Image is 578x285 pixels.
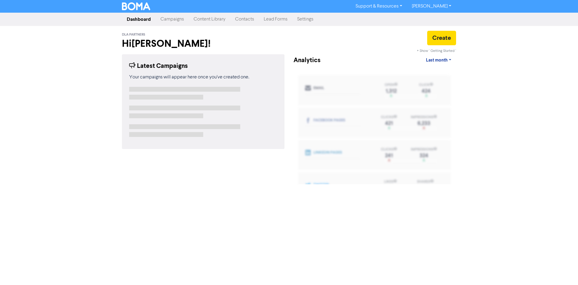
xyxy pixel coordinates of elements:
a: Last month [421,54,456,66]
a: [PERSON_NAME] [407,2,456,11]
a: Campaigns [156,13,189,25]
iframe: Chat Widget [548,256,578,285]
h2: Hi [PERSON_NAME] ! [122,38,284,49]
div: Latest Campaigns [129,62,188,71]
div: Your campaigns will appear here once you've created one. [129,74,277,81]
a: Contacts [230,13,259,25]
a: Settings [292,13,318,25]
a: Lead Forms [259,13,292,25]
img: BOMA Logo [122,2,150,10]
div: + Show ' Getting Started ' [417,48,456,54]
a: Dashboard [122,13,156,25]
a: Support & Resources [351,2,407,11]
div: Analytics [294,56,313,65]
span: DLA Partners [122,33,145,37]
button: Create [427,31,456,45]
span: Last month [426,58,448,63]
a: Content Library [189,13,230,25]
